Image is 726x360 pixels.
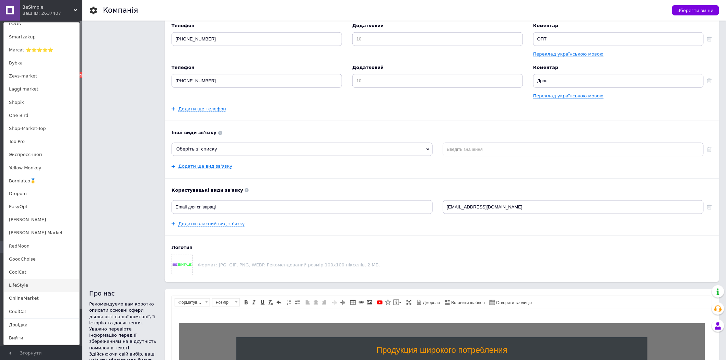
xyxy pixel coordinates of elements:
[352,64,523,71] b: Додатковий
[259,299,266,306] a: Підкреслений (Ctrl+U)
[4,332,79,345] a: Вийти
[175,299,203,306] span: Форматування
[405,299,413,306] a: Максимізувати
[178,221,245,227] a: Додати власний вид зв'язку
[4,122,79,135] a: Shop-Market-Top
[4,31,79,44] a: Smartzakup
[339,299,347,306] a: Збільшити відступ
[176,146,217,152] span: Оберіть зі списку
[103,6,138,14] h1: Компанія
[212,299,233,306] span: Розмір
[4,227,79,240] a: [PERSON_NAME] Market
[384,299,392,306] a: Вставити іконку
[4,135,79,148] a: ToolPro
[4,109,79,122] a: One Bird
[4,305,79,319] a: CoolCat
[393,299,402,306] a: Вставити повідомлення
[275,299,283,306] a: Повернути (Ctrl+Z)
[212,298,240,307] a: Розмір
[242,299,250,306] a: Жирний (Ctrl+B)
[678,8,714,13] span: Зберегти зміни
[172,74,342,88] input: +38 096 0000000
[89,289,158,298] div: Про нас
[358,299,365,306] a: Вставити/Редагувати посилання (Ctrl+L)
[4,292,79,305] a: OnlineMarket
[443,200,704,214] input: Введіть значення
[4,266,79,279] a: CoolCat
[352,32,523,46] input: 10
[285,299,293,306] a: Вставити/видалити нумерований список
[172,244,712,251] b: Логотип
[4,188,79,201] a: Dropom
[22,10,51,16] div: Ваш ID: 2637407
[450,300,485,306] span: Вставити шаблон
[366,299,373,306] a: Зображення
[4,240,79,253] a: RedMoon
[4,214,79,227] a: [PERSON_NAME]
[172,130,712,136] b: Інші види зв'язку
[4,70,79,83] a: Zevs-market
[352,74,523,88] input: 10
[533,74,704,88] input: Наприклад: Бухгалтерія
[77,72,88,78] span: 99+
[4,319,79,332] a: Довідка
[4,96,79,109] a: Shopik
[172,23,342,29] b: Телефон
[4,161,79,175] a: Yellow Monkey
[312,299,320,306] a: По центру
[376,299,384,306] a: Додати відео з YouTube
[672,5,719,15] button: Зберегти зміни
[294,299,301,306] a: Вставити/видалити маркований список
[172,187,712,193] b: Користувацькі види зв'язку
[4,57,79,70] a: Bybka
[4,253,79,266] a: GoodChoise
[533,64,704,71] b: Коментар
[4,44,79,57] a: Marcat ⭐⭐⭐⭐⭐
[4,175,79,188] a: Borniatco🥇
[4,17,79,30] a: LOON
[533,51,604,57] a: Переклад українською мовою
[415,299,441,306] a: Джерело
[4,279,79,292] a: LifeStyle
[267,299,274,306] a: Видалити форматування
[349,299,357,306] a: Таблиця
[443,143,704,156] input: Введіть значення
[4,148,79,161] a: Экспресс-шоп
[178,164,232,169] a: Додати ще вид зв'язку
[304,299,312,306] a: По лівому краю
[320,299,328,306] a: По правому краю
[172,32,342,46] input: +38 096 0000000
[495,300,532,306] span: Створити таблицю
[331,299,338,306] a: Зменшити відступ
[4,201,79,214] a: EasyOpt
[444,299,486,306] a: Вставити шаблон
[4,83,79,96] a: Laggi market
[22,4,74,10] span: BeSimple
[178,106,226,112] a: Додати ще телефон
[533,23,704,29] b: Коментар
[198,262,712,267] p: Формат: JPG, GIF, PNG, WEBP. Рекомендований розмір 100х100 пікселів, 2 МБ.
[172,64,342,71] b: Телефон
[533,93,604,99] a: Переклад українською мовою
[352,23,523,29] b: Додатковий
[250,299,258,306] a: Курсив (Ctrl+I)
[422,300,440,306] span: Джерело
[175,298,210,307] a: Форматування
[489,299,533,306] a: Створити таблицю
[533,32,704,46] input: Наприклад: Бухгалтерія
[172,200,433,214] input: Введіть вид зв'язку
